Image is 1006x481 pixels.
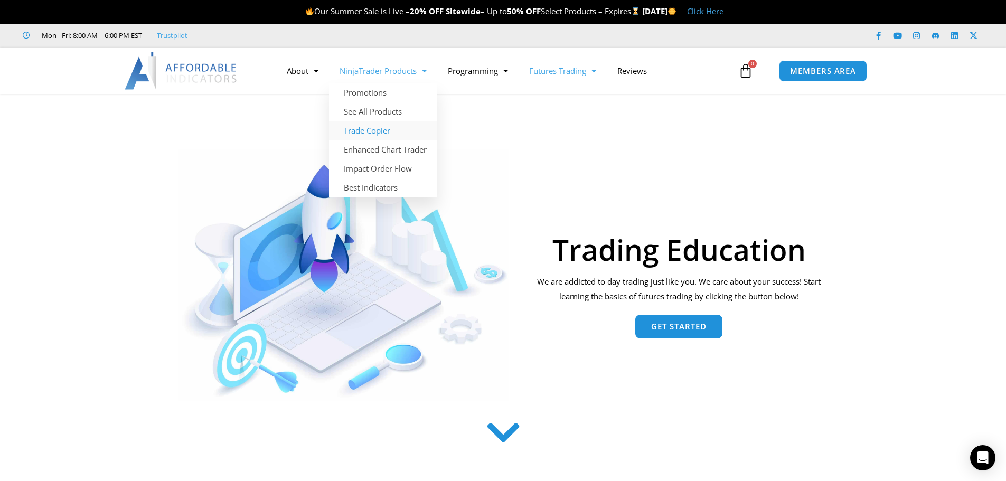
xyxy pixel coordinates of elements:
[790,67,856,75] span: MEMBERS AREA
[157,29,187,42] a: Trustpilot
[446,6,481,16] strong: Sitewide
[687,6,723,16] a: Click Here
[530,275,828,304] p: We are addicted to day trading just like you. We care about your success! Start learning the basi...
[410,6,444,16] strong: 20% OFF
[632,7,640,15] img: ⌛
[970,445,995,470] div: Open Intercom Messenger
[276,59,736,83] nav: Menu
[722,55,769,86] a: 0
[507,6,541,16] strong: 50% OFF
[125,52,238,90] img: LogoAI | Affordable Indicators – NinjaTrader
[329,59,437,83] a: NinjaTrader Products
[306,7,314,15] img: 🔥
[276,59,329,83] a: About
[642,6,676,16] strong: [DATE]
[607,59,657,83] a: Reviews
[437,59,519,83] a: Programming
[39,29,142,42] span: Mon - Fri: 8:00 AM – 6:00 PM EST
[635,315,722,338] a: Get Started
[748,60,757,68] span: 0
[779,60,867,82] a: MEMBERS AREA
[329,83,437,102] a: Promotions
[329,102,437,121] a: See All Products
[178,149,510,401] img: AdobeStock 293954085 1 Converted | Affordable Indicators – NinjaTrader
[329,159,437,178] a: Impact Order Flow
[329,83,437,197] ul: NinjaTrader Products
[329,178,437,197] a: Best Indicators
[329,121,437,140] a: Trade Copier
[305,6,642,16] span: Our Summer Sale is Live – – Up to Select Products – Expires
[668,7,676,15] img: 🌞
[329,140,437,159] a: Enhanced Chart Trader
[530,235,828,264] h1: Trading Education
[651,323,707,331] span: Get Started
[519,59,607,83] a: Futures Trading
